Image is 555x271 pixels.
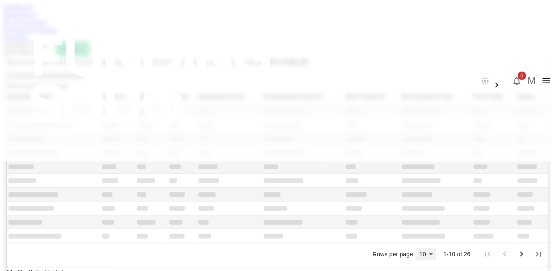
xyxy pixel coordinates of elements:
p: Rows per page [373,250,413,258]
button: 0 [509,72,526,89]
button: Go to last page [530,246,547,263]
p: 1-10 of 26 [443,250,471,258]
button: M [526,74,538,87]
button: Go to next page [513,246,530,263]
span: 0 [518,72,526,80]
div: 10 [416,248,436,260]
span: العربية [492,72,509,78]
